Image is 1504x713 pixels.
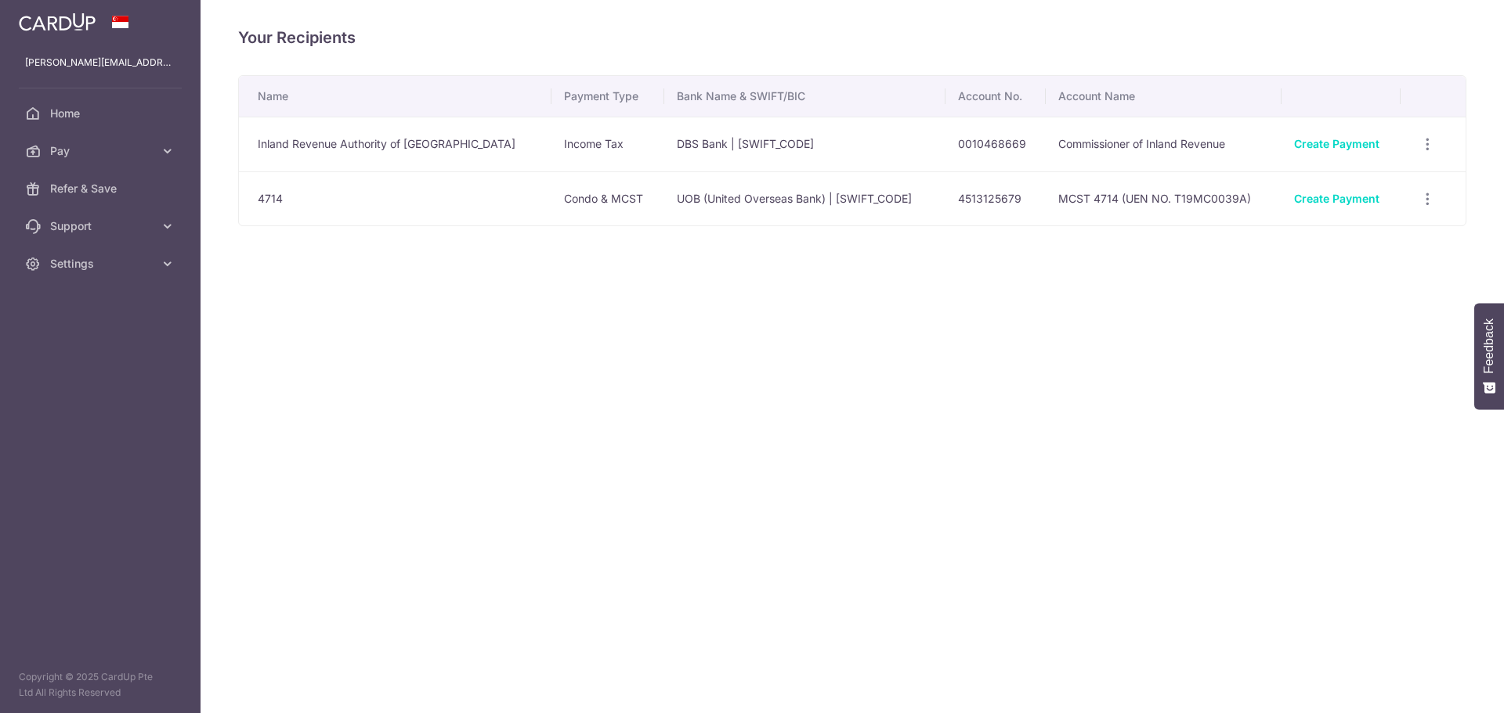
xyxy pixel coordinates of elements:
[1046,171,1282,226] td: MCST 4714 (UEN NO. T19MC0039A)
[945,76,1047,117] th: Account No.
[50,143,154,159] span: Pay
[239,117,551,171] td: Inland Revenue Authority of [GEOGRAPHIC_DATA]
[1046,117,1282,171] td: Commissioner of Inland Revenue
[664,117,945,171] td: DBS Bank | [SWIFT_CODE]
[1474,303,1504,409] button: Feedback - Show survey
[19,13,96,31] img: CardUp
[1482,319,1496,373] span: Feedback
[50,181,154,196] span: Refer & Save
[25,55,175,70] p: [PERSON_NAME][EMAIL_ADDRESS][DOMAIN_NAME]
[945,117,1047,171] td: 0010468669
[50,218,154,234] span: Support
[239,171,551,226] td: 4714
[664,171,945,226] td: UOB (United Overseas Bank) | [SWIFT_CODE]
[1294,192,1379,205] a: Create Payment
[238,25,1466,50] h4: Your Recipients
[1046,76,1282,117] th: Account Name
[239,76,551,117] th: Name
[551,76,664,117] th: Payment Type
[551,171,664,226] td: Condo & MCST
[664,76,945,117] th: Bank Name & SWIFT/BIC
[50,106,154,121] span: Home
[945,171,1047,226] td: 4513125679
[1294,137,1379,150] a: Create Payment
[551,117,664,171] td: Income Tax
[1404,666,1488,705] iframe: Opens a widget where you can find more information
[50,256,154,272] span: Settings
